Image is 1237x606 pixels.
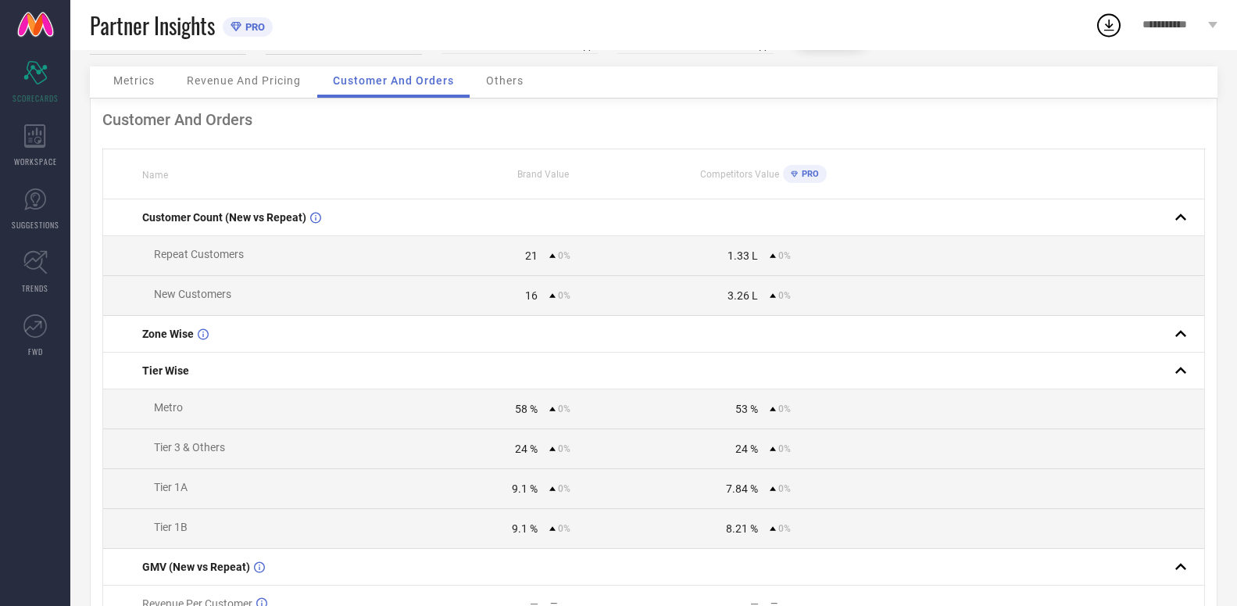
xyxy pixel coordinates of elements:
[515,443,538,455] div: 24 %
[154,288,231,300] span: New Customers
[525,289,538,302] div: 16
[113,74,155,87] span: Metrics
[512,482,538,495] div: 9.1 %
[154,248,244,260] span: Repeat Customers
[154,481,188,493] span: Tier 1A
[778,403,791,414] span: 0%
[558,523,570,534] span: 0%
[512,522,538,535] div: 9.1 %
[28,346,43,357] span: FWD
[735,443,758,455] div: 24 %
[187,74,301,87] span: Revenue And Pricing
[778,443,791,454] span: 0%
[22,282,48,294] span: TRENDS
[525,249,538,262] div: 21
[142,328,194,340] span: Zone Wise
[726,522,758,535] div: 8.21 %
[333,74,454,87] span: Customer And Orders
[142,364,189,377] span: Tier Wise
[486,74,524,87] span: Others
[515,403,538,415] div: 58 %
[1095,11,1123,39] div: Open download list
[700,169,779,180] span: Competitors Value
[142,561,250,573] span: GMV (New vs Repeat)
[728,249,758,262] div: 1.33 L
[241,21,265,33] span: PRO
[154,441,225,454] span: Tier 3 & Others
[728,289,758,302] div: 3.26 L
[12,219,59,231] span: SUGGESTIONS
[798,169,819,179] span: PRO
[13,92,59,104] span: SCORECARDS
[154,521,188,533] span: Tier 1B
[778,483,791,494] span: 0%
[142,211,306,224] span: Customer Count (New vs Repeat)
[142,170,168,181] span: Name
[778,290,791,301] span: 0%
[102,110,1205,129] div: Customer And Orders
[558,290,570,301] span: 0%
[154,401,183,414] span: Metro
[517,169,569,180] span: Brand Value
[14,156,57,167] span: WORKSPACE
[558,483,570,494] span: 0%
[726,482,758,495] div: 7.84 %
[778,250,791,261] span: 0%
[735,403,758,415] div: 53 %
[558,443,570,454] span: 0%
[558,250,570,261] span: 0%
[90,9,215,41] span: Partner Insights
[558,403,570,414] span: 0%
[778,523,791,534] span: 0%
